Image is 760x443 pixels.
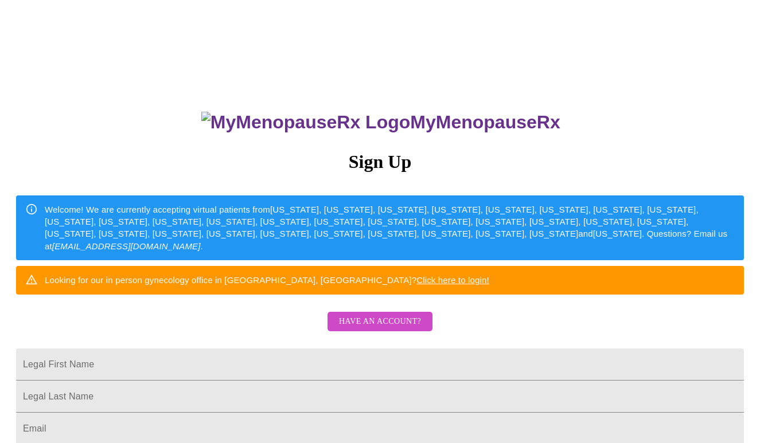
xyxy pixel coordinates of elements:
h3: Sign Up [16,151,744,173]
em: [EMAIL_ADDRESS][DOMAIN_NAME] [52,241,201,251]
img: MyMenopauseRx Logo [201,112,410,133]
a: Click here to login! [416,275,489,285]
h3: MyMenopauseRx [18,112,745,133]
button: Have an account? [328,312,432,332]
a: Have an account? [325,324,435,334]
div: Welcome! We are currently accepting virtual patients from [US_STATE], [US_STATE], [US_STATE], [US... [45,199,735,257]
span: Have an account? [339,315,421,329]
div: Looking for our in person gynecology office in [GEOGRAPHIC_DATA], [GEOGRAPHIC_DATA]? [45,269,489,291]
